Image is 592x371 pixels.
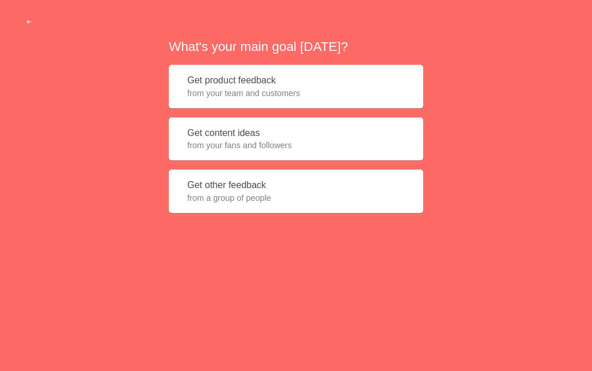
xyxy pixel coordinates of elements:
span: from a group of people [187,192,405,204]
span: from your fans and followers [187,139,405,151]
h2: What's your main goal [DATE]? [169,38,423,56]
span: from your team and customers [187,87,405,99]
button: Get product feedbackfrom your team and customers [169,65,423,108]
button: Get content ideasfrom your fans and followers [169,117,423,161]
button: Get other feedbackfrom a group of people [169,170,423,213]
